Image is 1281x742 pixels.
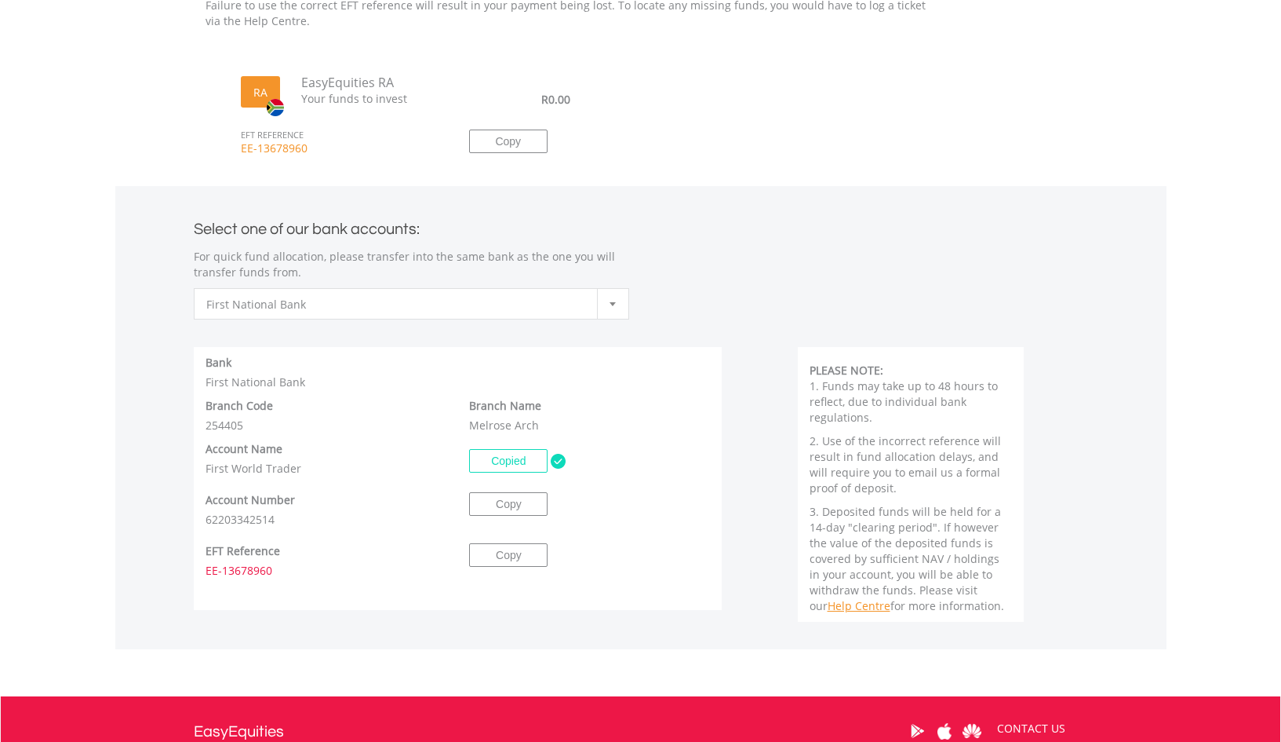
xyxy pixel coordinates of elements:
b: PLEASE NOTE: [810,363,883,378]
p: 2. Use of the incorrect reference will result in fund allocation delays, and will require you to ... [810,433,1013,496]
label: Bank [206,355,231,371]
div: First National Bank [194,355,722,390]
span: EE-13678960 [229,141,446,170]
label: Account Number [206,492,295,508]
button: Copy [469,543,548,567]
span: Your funds to invest [289,91,446,107]
p: 1. Funds may take up to 48 hours to reflect, due to individual bank regulations. [810,378,1013,426]
button: Copy [469,130,548,153]
span: 62203342514 [206,512,275,527]
div: Melrose Arch [457,398,722,433]
label: EFT Reference [206,543,280,559]
span: EFT REFERENCE [229,108,446,141]
span: EE-13678960 [206,563,272,578]
label: Account Name [206,441,282,457]
span: First National Bank [206,289,593,320]
img: copied-tick.png [551,454,566,469]
label: Select one of our bank accounts: [194,216,420,237]
p: First World Trader [206,461,446,477]
button: Copy [469,492,548,516]
a: Help Centre [828,598,890,613]
p: For quick fund allocation, please transfer into the same bank as the one you will transfer funds ... [194,249,629,280]
div: 254405 [194,398,458,433]
p: 3. Deposited funds will be held for a 14-day "clearing period". If however the value of the depos... [810,504,1013,614]
label: Branch Name [469,398,541,414]
button: Copied [469,449,548,473]
span: R0.00 [541,92,570,107]
span: EasyEquities RA [289,74,446,92]
label: RA [253,85,267,101]
label: Branch Code [206,398,273,414]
